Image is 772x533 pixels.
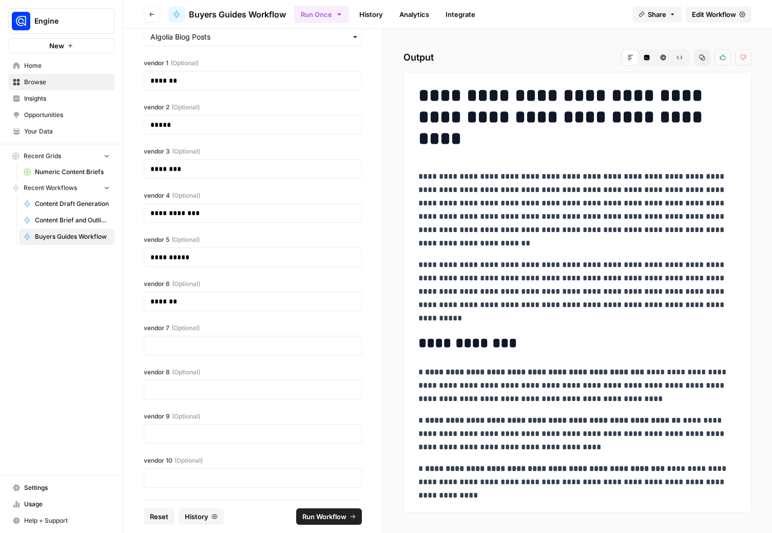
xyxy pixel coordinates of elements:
span: (Optional) [172,412,200,421]
button: Help + Support [8,512,114,529]
span: Reset [150,511,168,522]
h2: Output [403,49,751,66]
span: Content Draft Generation [35,199,110,208]
span: Share [648,9,666,20]
button: Recent Workflows [8,180,114,196]
span: Opportunities [24,110,110,120]
span: Content Brief and Outline v3 [35,216,110,225]
label: vendor 10 [144,456,362,465]
img: Engine Logo [12,12,30,30]
a: Insights [8,90,114,107]
span: Buyers Guides Workflow [35,232,110,241]
button: New [8,38,114,53]
a: Edit Workflow [686,6,751,23]
label: vendor 9 [144,412,362,421]
span: New [49,41,64,51]
span: Help + Support [24,516,110,525]
label: vendor 6 [144,279,362,289]
a: Content Brief and Outline v3 [19,212,114,229]
button: Workspace: Engine [8,8,114,34]
span: Buyers Guides Workflow [189,8,286,21]
span: Recent Workflows [24,183,77,193]
label: vendor 3 [144,147,362,156]
a: Analytics [393,6,435,23]
a: Opportunities [8,107,114,123]
a: Your Data [8,123,114,140]
span: Settings [24,483,110,492]
a: Content Draft Generation [19,196,114,212]
button: Run Workflow [296,508,362,525]
label: vendor 1 [144,59,362,68]
a: Usage [8,496,114,512]
span: (Optional) [171,323,200,333]
button: Recent Grids [8,148,114,164]
a: Buyers Guides Workflow [19,229,114,245]
span: (Optional) [172,279,200,289]
span: (Optional) [172,368,200,377]
a: History [353,6,389,23]
label: vendor 8 [144,368,362,377]
span: Browse [24,78,110,87]
label: vendor 5 [144,235,362,244]
span: Home [24,61,110,70]
label: vendor 2 [144,103,362,112]
label: vendor 7 [144,323,362,333]
button: Run Once [294,6,349,23]
span: Run Workflow [302,511,346,522]
a: Settings [8,480,114,496]
button: History [179,508,224,525]
span: Usage [24,500,110,509]
span: (Optional) [175,456,203,465]
button: Share [632,6,682,23]
span: Numeric Content Briefs [35,167,110,177]
a: Integrate [439,6,481,23]
span: Recent Grids [24,151,61,161]
span: (Optional) [170,59,199,68]
a: Buyers Guides Workflow [168,6,286,23]
span: (Optional) [171,103,200,112]
span: Insights [24,94,110,103]
input: Algolia Blog Posts [150,32,355,42]
span: Engine [34,16,96,26]
span: History [185,511,208,522]
button: Reset [144,508,175,525]
span: (Optional) [172,147,200,156]
span: Your Data [24,127,110,136]
label: vendor 4 [144,191,362,200]
a: Browse [8,74,114,90]
span: Edit Workflow [692,9,736,20]
span: (Optional) [171,235,200,244]
a: Home [8,58,114,74]
a: Numeric Content Briefs [19,164,114,180]
span: (Optional) [172,191,200,200]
